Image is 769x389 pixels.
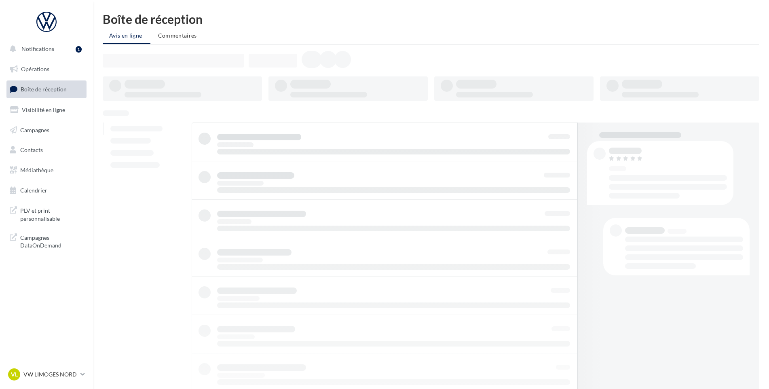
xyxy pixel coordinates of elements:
a: VL VW LIMOGES NORD [6,367,87,382]
div: Boîte de réception [103,13,759,25]
span: Contacts [20,146,43,153]
div: 1 [76,46,82,53]
span: Médiathèque [20,167,53,173]
a: Calendrier [5,182,88,199]
button: Notifications 1 [5,40,85,57]
a: Campagnes DataOnDemand [5,229,88,253]
a: Visibilité en ligne [5,101,88,118]
span: Campagnes DataOnDemand [20,232,83,249]
span: Campagnes [20,126,49,133]
span: Commentaires [158,32,197,39]
span: PLV et print personnalisable [20,205,83,222]
span: Boîte de réception [21,86,67,93]
a: Opérations [5,61,88,78]
a: Contacts [5,142,88,159]
a: Campagnes [5,122,88,139]
span: VL [11,370,18,378]
span: Notifications [21,45,54,52]
a: Médiathèque [5,162,88,179]
a: Boîte de réception [5,80,88,98]
span: Visibilité en ligne [22,106,65,113]
span: Opérations [21,66,49,72]
p: VW LIMOGES NORD [23,370,77,378]
span: Calendrier [20,187,47,194]
a: PLV et print personnalisable [5,202,88,226]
